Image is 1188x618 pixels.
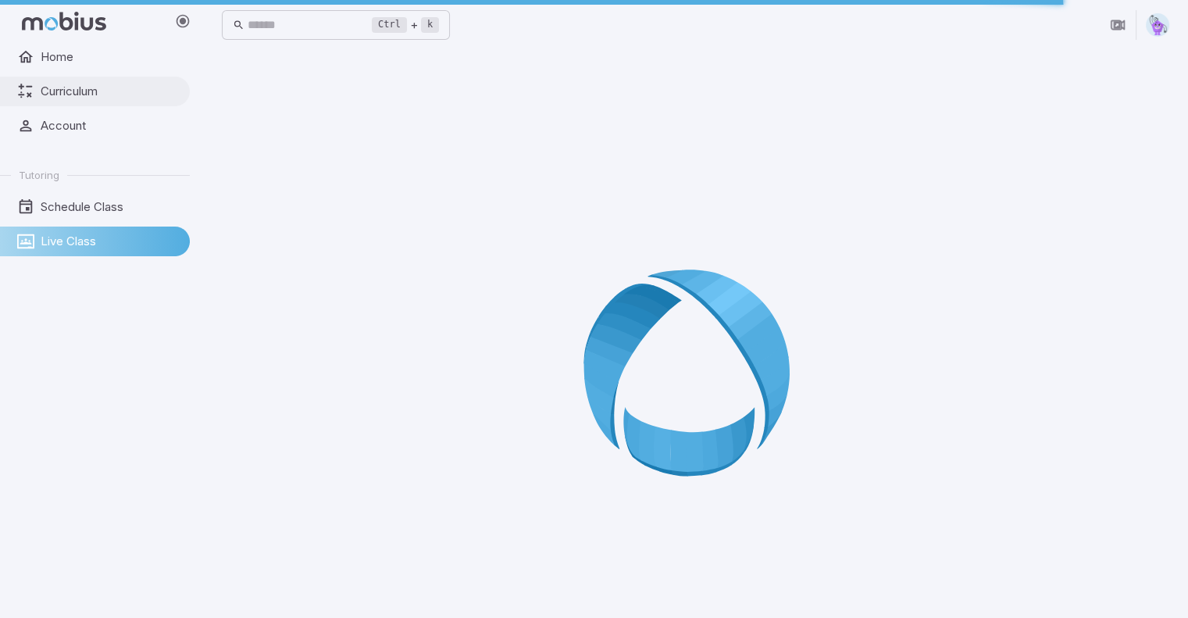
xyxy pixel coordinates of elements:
[372,17,407,33] kbd: Ctrl
[41,48,179,66] span: Home
[19,168,59,182] span: Tutoring
[372,16,439,34] div: +
[41,117,179,134] span: Account
[421,17,439,33] kbd: k
[41,198,179,216] span: Schedule Class
[41,83,179,100] span: Curriculum
[1146,13,1169,37] img: pentagon.svg
[1103,10,1133,40] button: Join in Zoom Client
[41,233,179,250] span: Live Class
